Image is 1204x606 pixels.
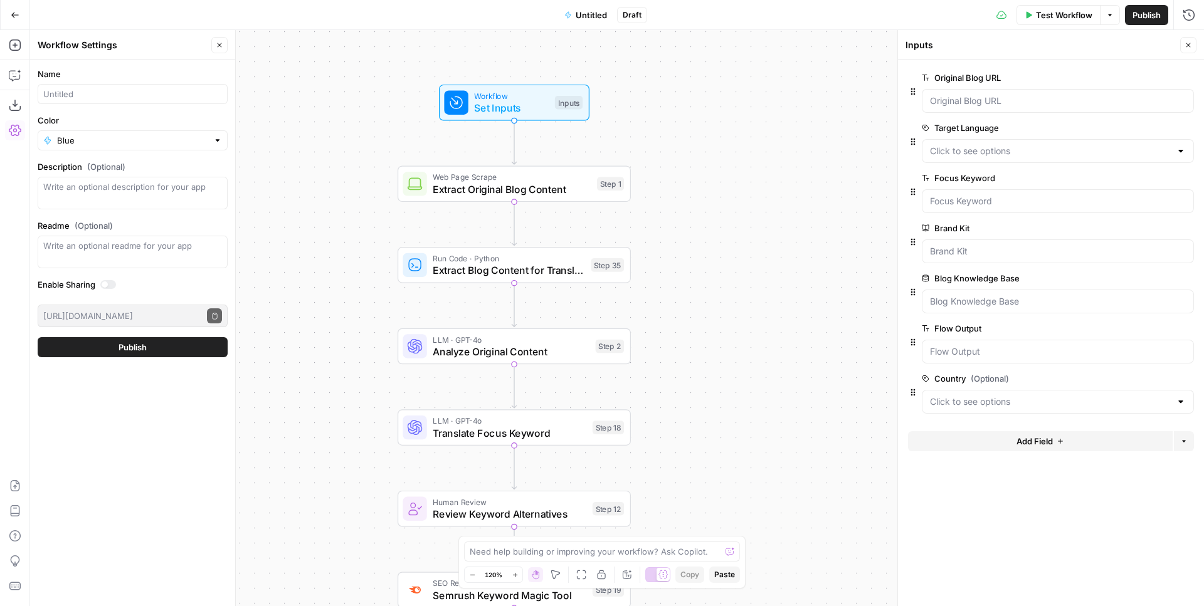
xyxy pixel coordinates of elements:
label: Description [38,160,228,173]
input: Flow Output [930,345,1186,358]
span: Translate Focus Keyword [433,426,586,441]
div: Inputs [906,39,1176,51]
label: Original Blog URL [922,71,1123,84]
div: Human ReviewReview Keyword AlternativesStep 12 [398,491,631,527]
label: Target Language [922,122,1123,134]
g: Edge from step_35 to step_2 [512,283,516,327]
span: Set Inputs [474,100,549,115]
span: Copy [680,569,699,580]
label: Focus Keyword [922,172,1123,184]
span: Semrush Keyword Magic Tool [433,588,586,603]
span: SEO Research [433,577,586,589]
div: Run Code · PythonExtract Blog Content for TranslationStep 35 [398,247,631,283]
span: (Optional) [971,372,1009,385]
span: Workflow [474,90,549,102]
input: Click to see options [930,395,1171,408]
div: Step 2 [596,340,625,353]
span: Publish [119,341,147,353]
div: Step 12 [593,502,624,516]
g: Edge from step_1 to step_35 [512,202,516,246]
span: (Optional) [87,160,125,173]
span: Untitled [576,9,607,21]
label: Readme [38,219,228,232]
div: LLM · GPT-4oAnalyze Original ContentStep 2 [398,328,631,365]
input: Untitled [43,88,222,100]
button: Test Workflow [1017,5,1100,25]
span: Extract Original Blog Content [433,182,591,197]
label: Name [38,68,228,80]
label: Flow Output [922,322,1123,335]
div: Step 35 [591,258,624,272]
input: Click to see options [930,145,1171,157]
div: WorkflowSet InputsInputs [398,85,631,121]
span: Add Field [1017,435,1053,447]
span: Analyze Original Content [433,344,589,359]
label: Color [38,114,228,127]
div: Web Page ScrapeExtract Original Blog ContentStep 1 [398,166,631,202]
g: Edge from step_2 to step_18 [512,364,516,408]
span: Extract Blog Content for Translation [433,263,584,278]
div: Step 19 [593,583,624,597]
span: Paste [714,569,735,580]
span: (Optional) [75,219,113,232]
input: Focus Keyword [930,195,1186,207]
input: Brand Kit [930,245,1186,258]
button: Publish [1125,5,1168,25]
label: Enable Sharing [38,278,228,291]
input: Blog Knowledge Base [930,295,1186,308]
label: Country [922,372,1123,385]
div: Inputs [555,96,583,110]
g: Edge from step_12 to step_19 [512,527,516,571]
button: Paste [709,567,740,583]
g: Edge from step_18 to step_12 [512,446,516,489]
span: 120% [485,570,502,580]
span: Web Page Scrape [433,171,591,183]
span: Test Workflow [1036,9,1092,21]
button: Copy [675,567,704,583]
span: Run Code · Python [433,253,584,264]
div: Step 18 [593,421,624,434]
button: Add Field [908,431,1173,451]
input: Blue [57,134,208,147]
span: Draft [623,9,642,21]
span: Review Keyword Alternatives [433,506,586,521]
span: Publish [1133,9,1161,21]
button: Publish [38,337,228,357]
input: Original Blog URL [930,95,1186,107]
label: Blog Knowledge Base [922,272,1123,285]
div: Step 1 [597,177,624,191]
label: Brand Kit [922,222,1123,234]
span: Human Review [433,496,586,508]
span: LLM · GPT-4o [433,415,586,427]
div: Workflow Settings [38,39,208,51]
g: Edge from start to step_1 [512,121,516,165]
img: 8a3tdog8tf0qdwwcclgyu02y995m [408,582,423,597]
button: Untitled [557,5,615,25]
span: LLM · GPT-4o [433,333,589,345]
div: LLM · GPT-4oTranslate Focus KeywordStep 18 [398,409,631,446]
